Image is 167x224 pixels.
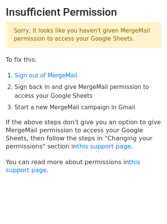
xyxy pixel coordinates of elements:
a: Sign out of MergeMail [15,72,77,79]
a: this support page [77,143,131,150]
p: You can read more about permissions in . [6,158,161,174]
p: To fix this: [6,56,161,64]
p: Sorry, it looks like you haven't given MergeMail permission to access your Google Sheets. [6,22,161,48]
li: Start a new MergeMail campaign in Gmail [15,103,161,112]
a: this support page [6,158,140,174]
h2: Insufficient Permission [6,6,161,19]
p: If the above steps don't give you an option to give MergeMail permission to access your Google Sh... [6,118,161,150]
li: Sign back in and give MergeMail permission to access your Google Sheets [15,83,161,100]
